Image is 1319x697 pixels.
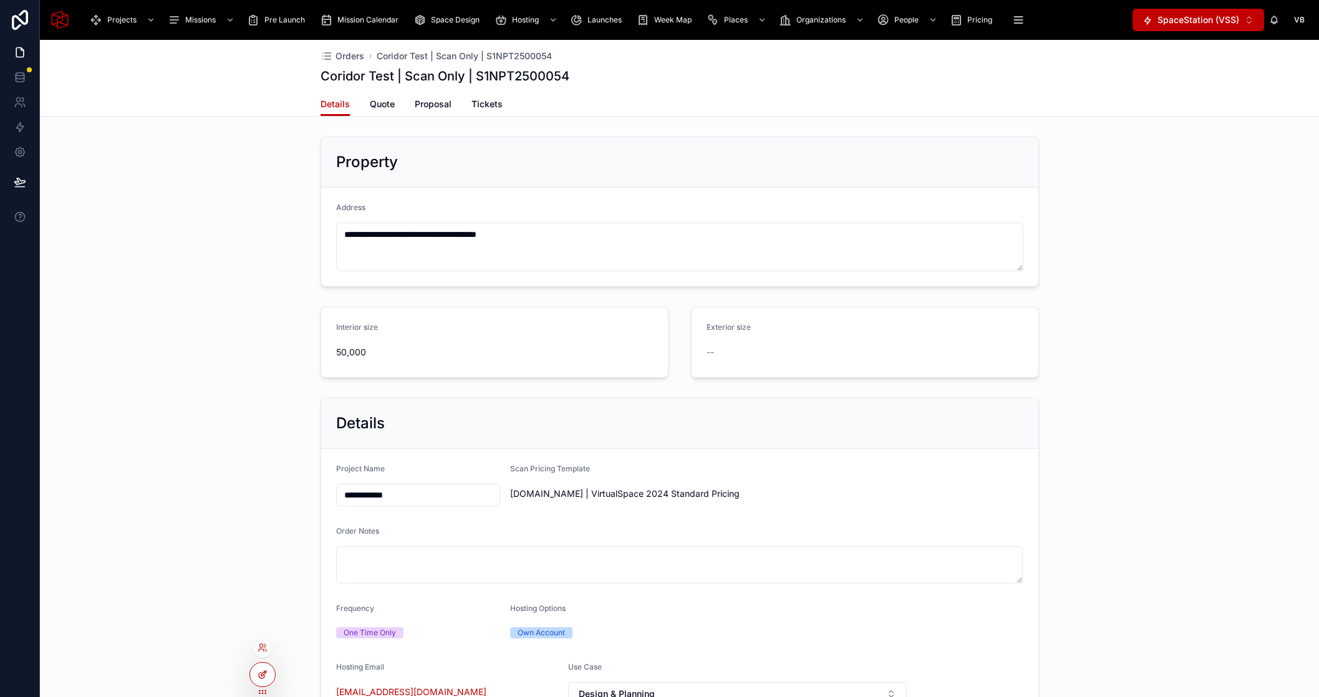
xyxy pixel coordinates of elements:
[107,15,137,25] span: Projects
[321,93,350,117] a: Details
[415,98,452,110] span: Proposal
[633,9,700,31] a: Week Map
[336,322,378,332] span: Interior size
[185,15,216,25] span: Missions
[1294,15,1305,25] span: VB
[336,346,490,358] span: 50,000
[1157,14,1239,26] span: SpaceStation (VSS)
[873,9,944,31] a: People
[264,15,305,25] span: Pre Launch
[336,603,374,613] span: Frequency
[336,464,385,473] span: Project Name
[370,98,395,110] span: Quote
[415,93,452,118] a: Proposal
[344,627,396,638] div: One Time Only
[86,9,162,31] a: Projects
[243,9,314,31] a: Pre Launch
[775,9,871,31] a: Organizations
[316,9,407,31] a: Mission Calendar
[512,15,539,25] span: Hosting
[568,662,602,671] span: Use Case
[164,9,241,31] a: Missions
[336,526,379,536] span: Order Notes
[410,9,488,31] a: Space Design
[336,662,384,671] span: Hosting Email
[321,98,350,110] span: Details
[336,50,364,62] span: Orders
[566,9,631,31] a: Launches
[370,93,395,118] a: Quote
[707,322,751,332] span: Exterior size
[336,413,385,433] h2: Details
[471,93,503,118] a: Tickets
[796,15,846,25] span: Organizations
[510,464,590,473] span: Scan Pricing Template
[894,15,919,25] span: People
[724,15,748,25] span: Places
[336,152,398,172] h2: Property
[321,50,364,62] a: Orders
[510,488,740,500] span: [DOMAIN_NAME] | VirtualSpace 2024 Standard Pricing
[431,15,480,25] span: Space Design
[703,9,773,31] a: Places
[654,15,692,25] span: Week Map
[967,15,992,25] span: Pricing
[707,346,714,358] span: --
[471,98,503,110] span: Tickets
[587,15,622,25] span: Launches
[337,15,399,25] span: Mission Calendar
[518,627,565,638] div: Own Account
[336,203,365,212] span: Address
[510,603,566,613] span: Hosting Options
[50,10,70,30] img: App logo
[80,6,1133,34] div: scrollable content
[377,50,552,62] a: Coridor Test | Scan Only | S1NPT2500054
[491,9,564,31] a: Hosting
[1133,9,1264,31] button: Select Button
[946,9,1001,31] a: Pricing
[321,67,569,85] h1: Coridor Test | Scan Only | S1NPT2500054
